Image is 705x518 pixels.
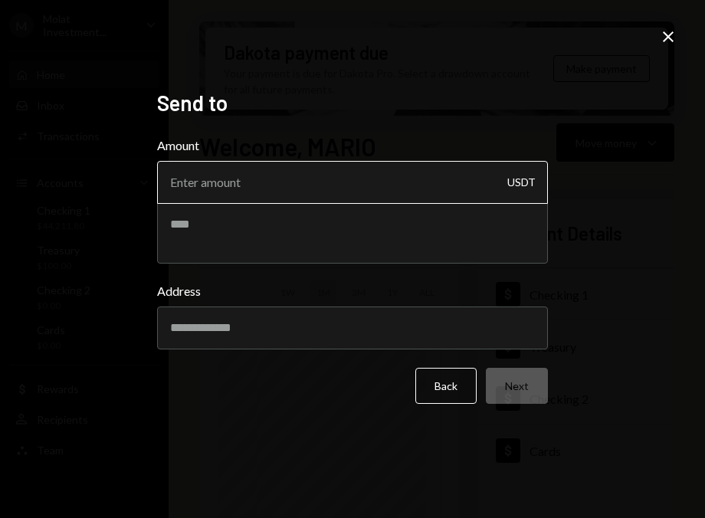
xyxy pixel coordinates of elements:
div: USDT [507,161,536,204]
label: Address [157,282,548,300]
h2: Send to [157,88,548,118]
button: Back [415,368,477,404]
input: Enter amount [157,161,548,204]
label: Amount [157,136,548,155]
